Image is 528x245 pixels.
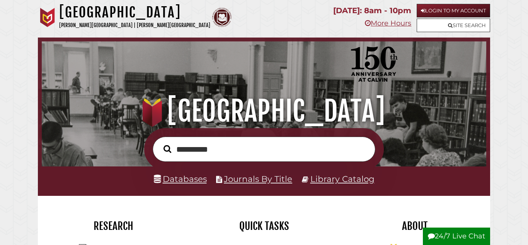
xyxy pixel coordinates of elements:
[417,4,490,17] a: Login to My Account
[160,143,175,155] button: Search
[59,21,210,30] p: [PERSON_NAME][GEOGRAPHIC_DATA] | [PERSON_NAME][GEOGRAPHIC_DATA]
[212,8,232,27] img: Calvin Theological Seminary
[365,19,411,27] a: More Hours
[310,174,375,184] a: Library Catalog
[194,219,334,233] h2: Quick Tasks
[38,8,57,27] img: Calvin University
[164,145,171,153] i: Search
[333,4,411,17] p: [DATE]: 8am - 10pm
[49,94,478,128] h1: [GEOGRAPHIC_DATA]
[44,219,183,233] h2: Research
[417,19,490,32] a: Site Search
[154,174,207,184] a: Databases
[59,4,210,21] h1: [GEOGRAPHIC_DATA]
[224,174,292,184] a: Journals By Title
[345,219,484,233] h2: About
